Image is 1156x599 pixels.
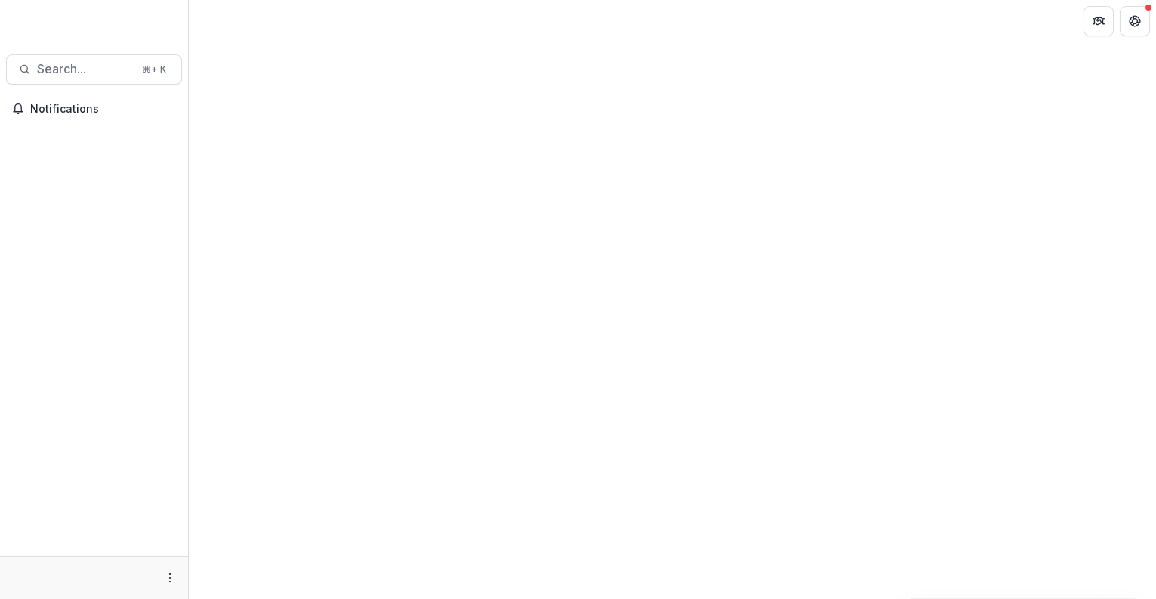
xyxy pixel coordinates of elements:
button: Notifications [6,97,182,121]
nav: breadcrumb [195,10,259,32]
button: More [161,569,179,587]
span: Notifications [30,103,176,116]
span: Search... [37,62,133,76]
button: Partners [1084,6,1114,36]
button: Search... [6,54,182,85]
div: ⌘ + K [139,61,169,78]
button: Get Help [1120,6,1150,36]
